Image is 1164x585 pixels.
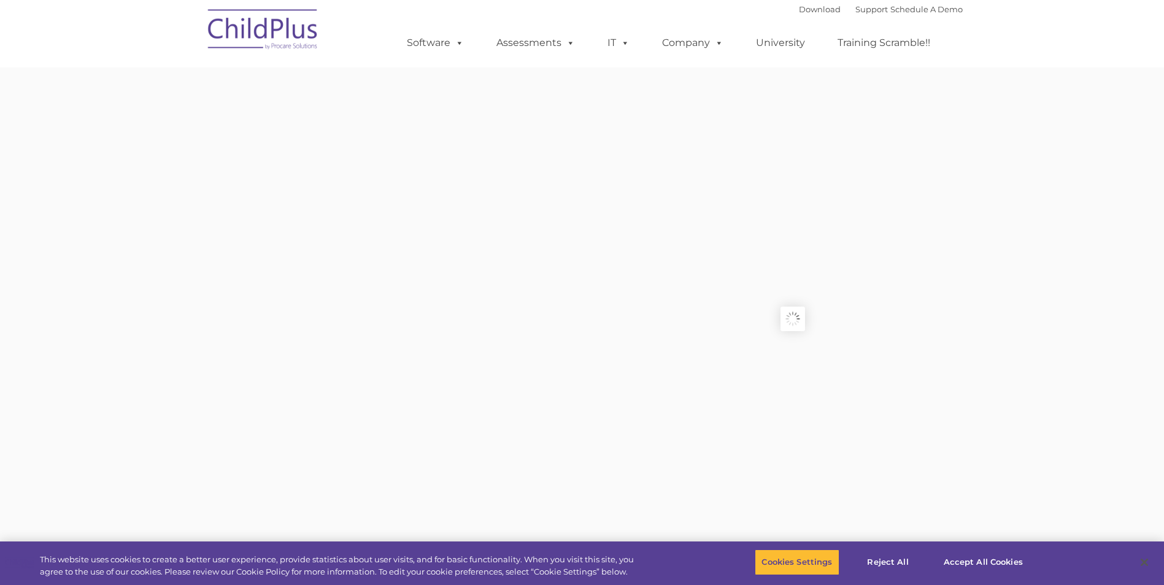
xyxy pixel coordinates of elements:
button: Accept All Cookies [937,549,1030,575]
a: Software [395,31,476,55]
a: IT [595,31,642,55]
a: Schedule A Demo [890,4,963,14]
a: University [744,31,817,55]
a: Support [855,4,888,14]
div: This website uses cookies to create a better user experience, provide statistics about user visit... [40,554,640,578]
button: Cookies Settings [755,549,839,575]
a: Company [650,31,736,55]
a: Download [799,4,841,14]
font: | [799,4,963,14]
button: Close [1131,549,1158,576]
button: Reject All [850,549,927,575]
a: Assessments [484,31,587,55]
a: Training Scramble!! [825,31,942,55]
img: ChildPlus by Procare Solutions [202,1,325,62]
